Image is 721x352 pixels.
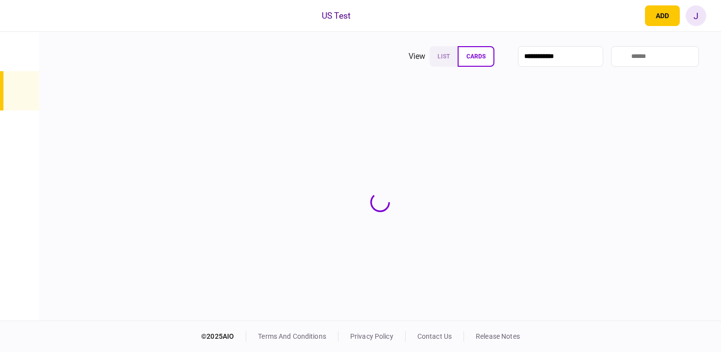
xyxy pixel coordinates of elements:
[458,46,494,67] button: cards
[417,332,452,340] a: contact us
[322,9,351,22] div: US Test
[201,331,246,342] div: © 2025 AIO
[258,332,326,340] a: terms and conditions
[438,53,450,60] span: list
[476,332,520,340] a: release notes
[350,332,393,340] a: privacy policy
[466,53,486,60] span: cards
[430,46,458,67] button: list
[686,5,706,26] button: J
[645,5,680,26] button: open adding identity options
[409,51,426,62] div: view
[618,5,639,26] button: open notifications list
